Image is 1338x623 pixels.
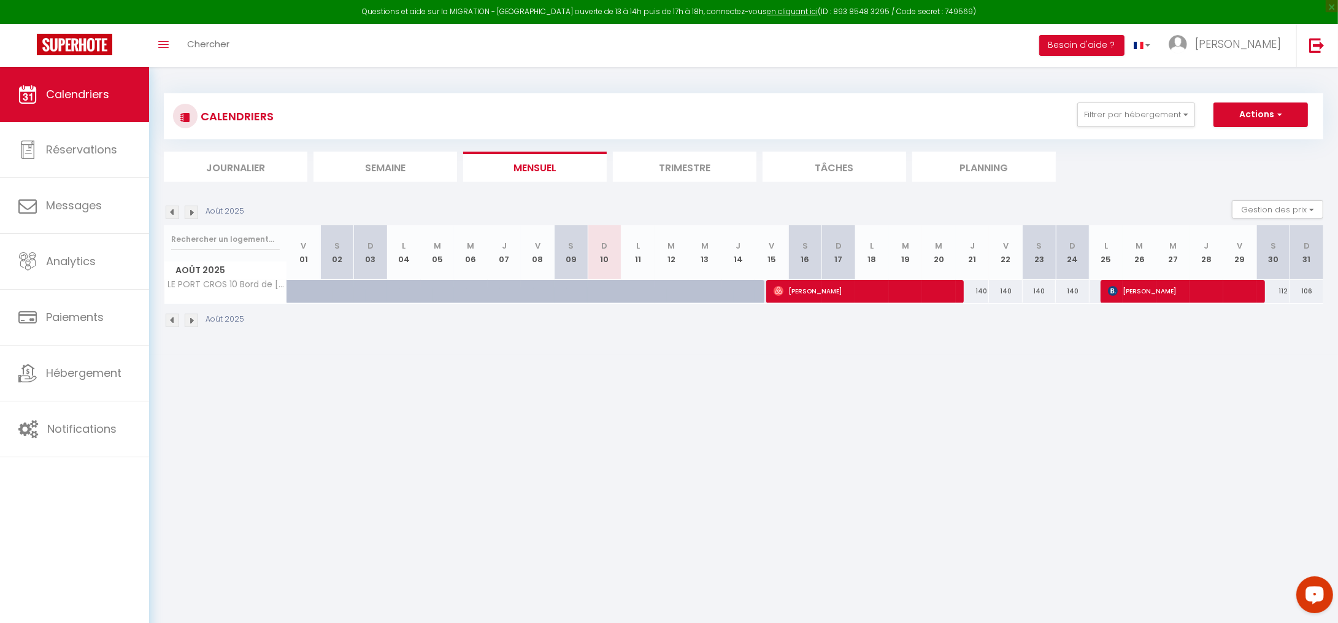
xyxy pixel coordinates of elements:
[164,152,307,182] li: Journalier
[1204,240,1209,252] abbr: J
[46,198,102,213] span: Messages
[774,279,950,303] span: [PERSON_NAME]
[769,240,774,252] abbr: V
[601,240,607,252] abbr: D
[334,240,340,252] abbr: S
[889,225,923,280] th: 19
[788,225,822,280] th: 16
[1190,225,1223,280] th: 28
[37,34,112,55] img: Super Booking
[555,225,588,280] th: 09
[1169,240,1177,252] abbr: M
[701,240,709,252] abbr: M
[367,240,374,252] abbr: D
[1023,280,1056,303] div: 140
[488,225,521,280] th: 07
[688,225,722,280] th: 13
[956,280,990,303] div: 140
[1069,240,1075,252] abbr: D
[767,6,818,17] a: en cliquant ici
[721,225,755,280] th: 14
[855,225,889,280] th: 18
[206,314,244,325] p: Août 2025
[636,240,640,252] abbr: L
[1108,279,1251,303] span: [PERSON_NAME]
[287,225,321,280] th: 01
[402,240,406,252] abbr: L
[1023,225,1056,280] th: 23
[1237,240,1242,252] abbr: V
[1290,225,1324,280] th: 31
[467,240,474,252] abbr: M
[463,152,607,182] li: Mensuel
[736,240,740,252] abbr: J
[989,280,1023,303] div: 140
[454,225,488,280] th: 06
[521,225,555,280] th: 08
[1123,225,1156,280] th: 26
[187,37,229,50] span: Chercher
[935,240,942,252] abbr: M
[655,225,688,280] th: 12
[421,225,455,280] th: 05
[1156,225,1190,280] th: 27
[46,142,117,157] span: Réservations
[46,87,109,102] span: Calendriers
[1039,35,1125,56] button: Besoin d'aide ?
[1223,225,1257,280] th: 29
[434,240,441,252] abbr: M
[1290,280,1324,303] div: 106
[1159,24,1296,67] a: ... [PERSON_NAME]
[171,228,280,250] input: Rechercher un logement...
[46,253,96,269] span: Analytics
[970,240,975,252] abbr: J
[922,225,956,280] th: 20
[164,261,286,279] span: Août 2025
[1056,225,1090,280] th: 24
[47,421,117,436] span: Notifications
[301,240,306,252] abbr: V
[755,225,789,280] th: 15
[1304,240,1310,252] abbr: D
[836,240,842,252] abbr: D
[1077,103,1195,127] button: Filtrer par hébergement
[1056,280,1090,303] div: 140
[763,152,906,182] li: Tâches
[166,280,289,289] span: LE PORT CROS 10 Bord de [GEOGRAPHIC_DATA] Clim
[1090,225,1123,280] th: 25
[1104,240,1108,252] abbr: L
[198,103,274,130] h3: CALENDRIERS
[502,240,507,252] abbr: J
[912,152,1056,182] li: Planning
[387,225,421,280] th: 04
[902,240,909,252] abbr: M
[535,240,540,252] abbr: V
[989,225,1023,280] th: 22
[1003,240,1009,252] abbr: V
[354,225,388,280] th: 03
[822,225,856,280] th: 17
[588,225,621,280] th: 10
[1286,571,1338,623] iframe: LiveChat chat widget
[870,240,874,252] abbr: L
[178,24,239,67] a: Chercher
[313,152,457,182] li: Semaine
[621,225,655,280] th: 11
[206,206,244,217] p: Août 2025
[667,240,675,252] abbr: M
[46,309,104,325] span: Paiements
[1036,240,1042,252] abbr: S
[1136,240,1143,252] abbr: M
[1256,280,1290,303] div: 112
[46,365,121,381] span: Hébergement
[613,152,756,182] li: Trimestre
[802,240,808,252] abbr: S
[320,225,354,280] th: 02
[1256,225,1290,280] th: 30
[1232,200,1323,219] button: Gestion des prix
[1169,35,1187,53] img: ...
[1309,37,1325,53] img: logout
[1271,240,1276,252] abbr: S
[956,225,990,280] th: 21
